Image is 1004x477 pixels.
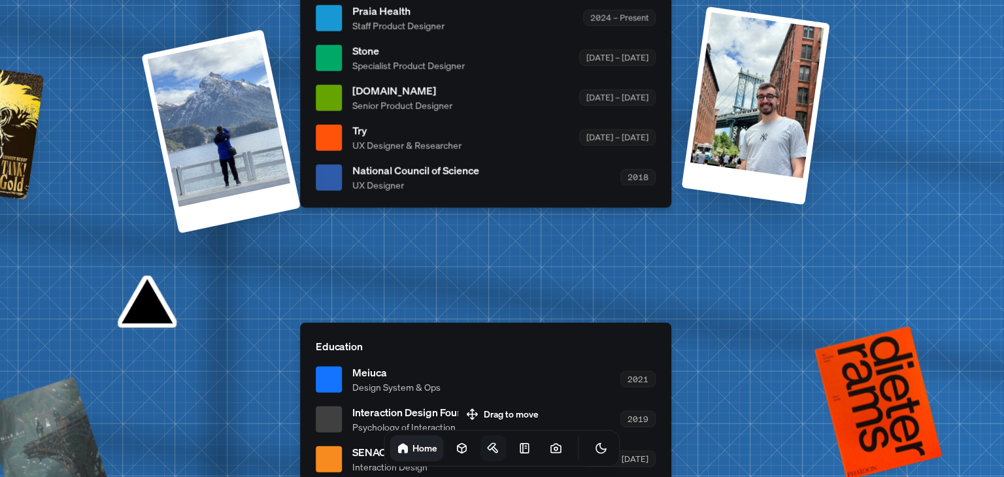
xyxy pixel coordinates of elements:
[352,83,452,99] span: [DOMAIN_NAME]
[352,139,461,152] span: UX Designer & Researcher
[588,435,614,461] button: Toggle Theme
[390,435,444,461] a: Home
[352,444,427,460] span: SENAC - BA
[620,411,656,427] div: 2019
[352,163,479,178] span: National Council of Science
[352,43,465,59] span: Stone
[352,99,452,112] span: Senior Product Designer
[352,19,444,33] span: Staff Product Designer
[352,420,493,434] span: Psychology of Interaction
[412,442,437,454] h1: Home
[352,59,465,73] span: Specialist Product Designer
[352,380,441,394] span: Design System & Ops
[352,365,441,380] span: Meiuca
[352,404,493,420] span: Interaction Design Foundation
[352,3,444,19] span: Praia Health
[352,178,479,192] span: UX Designer
[583,10,656,26] div: 2024 – Present
[620,371,656,387] div: 2021
[579,90,656,106] div: [DATE] – [DATE]
[620,169,656,186] div: 2018
[316,338,656,354] p: Education
[580,451,656,467] div: [DATE] - [DATE]
[579,129,656,146] div: [DATE] – [DATE]
[352,123,461,139] span: Try
[352,460,427,474] span: Interaction Design
[579,50,656,66] div: [DATE] – [DATE]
